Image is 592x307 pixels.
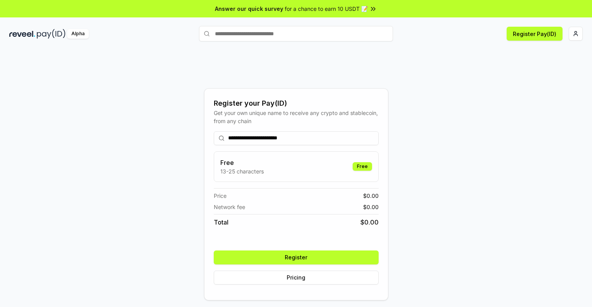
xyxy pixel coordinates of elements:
[363,203,379,211] span: $ 0.00
[214,98,379,109] div: Register your Pay(ID)
[220,167,264,175] p: 13-25 characters
[214,271,379,285] button: Pricing
[360,218,379,227] span: $ 0.00
[214,250,379,264] button: Register
[220,158,264,167] h3: Free
[67,29,89,39] div: Alpha
[215,5,283,13] span: Answer our quick survey
[214,109,379,125] div: Get your own unique name to receive any crypto and stablecoin, from any chain
[214,203,245,211] span: Network fee
[9,29,35,39] img: reveel_dark
[507,27,563,41] button: Register Pay(ID)
[363,192,379,200] span: $ 0.00
[214,218,228,227] span: Total
[37,29,66,39] img: pay_id
[285,5,368,13] span: for a chance to earn 10 USDT 📝
[353,162,372,171] div: Free
[214,192,227,200] span: Price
